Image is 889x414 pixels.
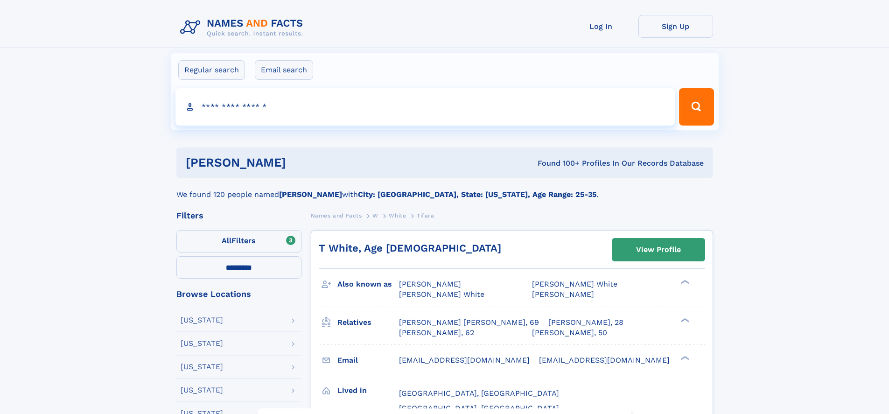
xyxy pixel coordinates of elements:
[412,158,704,168] div: Found 100+ Profiles In Our Records Database
[319,242,501,254] a: T White, Age [DEMOGRAPHIC_DATA]
[539,356,670,365] span: [EMAIL_ADDRESS][DOMAIN_NAME]
[337,383,399,399] h3: Lived in
[389,210,406,221] a: White
[337,352,399,368] h3: Email
[417,212,434,219] span: Tifara
[399,317,539,328] a: [PERSON_NAME] [PERSON_NAME], 69
[399,290,484,299] span: [PERSON_NAME] White
[638,15,713,38] a: Sign Up
[176,230,301,253] label: Filters
[679,355,690,361] div: ❯
[372,210,378,221] a: W
[181,340,223,347] div: [US_STATE]
[337,315,399,330] h3: Relatives
[178,60,245,80] label: Regular search
[399,404,559,413] span: [GEOGRAPHIC_DATA], [GEOGRAPHIC_DATA]
[399,356,530,365] span: [EMAIL_ADDRESS][DOMAIN_NAME]
[181,316,223,324] div: [US_STATE]
[636,239,681,260] div: View Profile
[399,280,461,288] span: [PERSON_NAME]
[337,276,399,292] h3: Also known as
[175,88,675,126] input: search input
[181,386,223,394] div: [US_STATE]
[181,363,223,371] div: [US_STATE]
[176,211,301,220] div: Filters
[532,290,594,299] span: [PERSON_NAME]
[679,317,690,323] div: ❯
[679,88,714,126] button: Search Button
[311,210,362,221] a: Names and Facts
[186,157,412,168] h1: [PERSON_NAME]
[548,317,623,328] a: [PERSON_NAME], 28
[389,212,406,219] span: White
[176,15,311,40] img: Logo Names and Facts
[176,178,713,200] div: We found 120 people named with .
[279,190,342,199] b: [PERSON_NAME]
[222,236,231,245] span: All
[679,279,690,285] div: ❯
[532,280,617,288] span: [PERSON_NAME] White
[564,15,638,38] a: Log In
[372,212,378,219] span: W
[612,239,705,261] a: View Profile
[255,60,313,80] label: Email search
[358,190,596,199] b: City: [GEOGRAPHIC_DATA], State: [US_STATE], Age Range: 25-35
[399,328,474,338] a: [PERSON_NAME], 62
[176,290,301,298] div: Browse Locations
[399,389,559,398] span: [GEOGRAPHIC_DATA], [GEOGRAPHIC_DATA]
[532,328,607,338] a: [PERSON_NAME], 50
